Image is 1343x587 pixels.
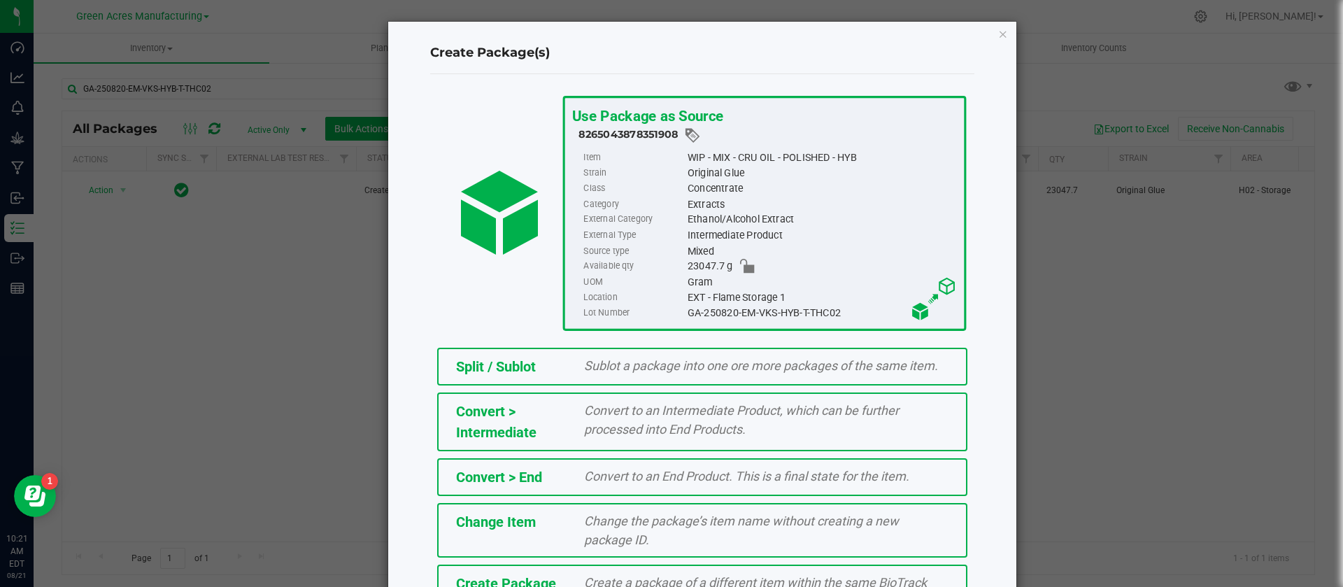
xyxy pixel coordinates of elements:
[584,358,938,373] span: Sublot a package into one ore more packages of the same item.
[583,165,684,181] label: Strain
[571,107,723,125] span: Use Package as Source
[578,127,957,144] div: 8265043878351908
[583,290,684,305] label: Location
[456,403,537,441] span: Convert > Intermediate
[687,274,956,290] div: Gram
[583,212,684,227] label: External Category
[584,403,899,437] span: Convert to an Intermediate Product, which can be further processed into End Products.
[687,243,956,259] div: Mixed
[687,305,956,320] div: GA-250820-EM-VKS-HYB-T-THC02
[430,44,974,62] h4: Create Package(s)
[583,305,684,320] label: Lot Number
[687,181,956,197] div: Concentrate
[687,150,956,165] div: WIP - MIX - CRU OIL - POLISHED - HYB
[687,227,956,243] div: Intermediate Product
[456,358,536,375] span: Split / Sublot
[456,469,542,486] span: Convert > End
[456,514,536,530] span: Change Item
[583,274,684,290] label: UOM
[583,197,684,212] label: Category
[687,259,732,274] span: 23047.7 g
[41,473,58,490] iframe: Resource center unread badge
[687,197,956,212] div: Extracts
[583,150,684,165] label: Item
[583,227,684,243] label: External Type
[584,469,909,483] span: Convert to an End Product. This is a final state for the item.
[687,165,956,181] div: Original Glue
[584,514,899,547] span: Change the package’s item name without creating a new package ID.
[583,243,684,259] label: Source type
[583,259,684,274] label: Available qty
[687,212,956,227] div: Ethanol/Alcohol Extract
[14,475,56,517] iframe: Resource center
[687,290,956,305] div: EXT - Flame Storage 1
[583,181,684,197] label: Class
